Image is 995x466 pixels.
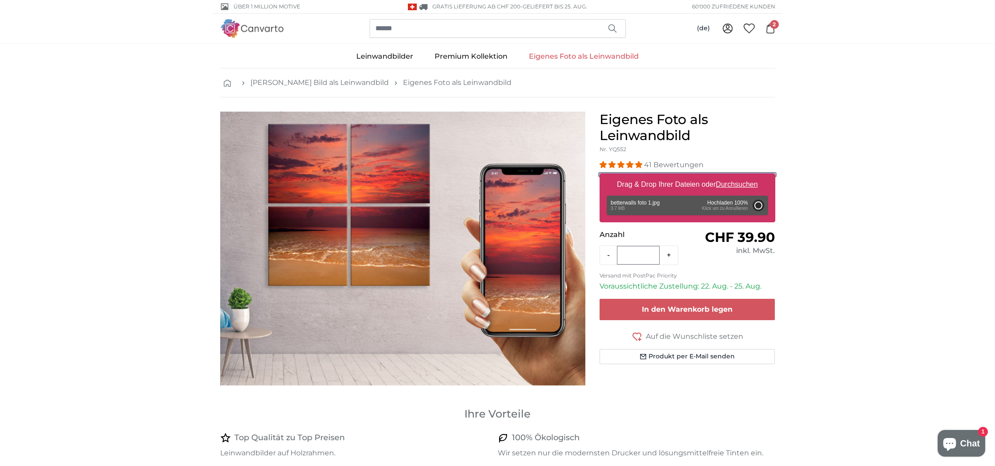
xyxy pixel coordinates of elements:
a: [PERSON_NAME] Bild als Leinwandbild [250,77,389,88]
a: Leinwandbilder [346,45,424,68]
h1: Eigenes Foto als Leinwandbild [600,112,775,144]
nav: breadcrumbs [220,68,775,97]
h4: 100% Ökologisch [512,432,580,444]
span: 2 [770,20,779,29]
img: personalised-canvas-print [220,112,585,386]
span: GRATIS Lieferung ab CHF 200 [432,3,520,10]
span: Geliefert bis 25. Aug. [523,3,587,10]
img: Canvarto [220,19,284,37]
div: inkl. MwSt. [687,245,775,256]
span: - [520,3,587,10]
button: In den Warenkorb legen [600,299,775,320]
u: Durchsuchen [716,181,757,188]
button: Auf die Wunschliste setzen [600,331,775,342]
span: 41 Bewertungen [644,161,704,169]
span: 60'000 ZUFRIEDENE KUNDEN [692,3,775,11]
div: 1 of 1 [220,112,585,386]
p: Leinwandbilder auf Holzrahmen. [220,448,491,458]
img: Schweiz [408,4,417,10]
span: CHF 39.90 [705,229,775,245]
p: Versand mit PostPac Priority [600,272,775,279]
h3: Ihre Vorteile [220,407,775,421]
button: - [600,246,617,264]
p: Anzahl [600,229,687,240]
button: (de) [690,20,717,36]
a: Eigenes Foto als Leinwandbild [403,77,512,88]
span: Nr. YQ552 [600,146,626,153]
h4: Top Qualität zu Top Preisen [234,432,345,444]
span: In den Warenkorb legen [642,305,733,313]
button: + [660,246,678,264]
inbox-online-store-chat: Onlineshop-Chat von Shopify [935,430,988,459]
a: Eigenes Foto als Leinwandbild [518,45,649,68]
button: Produkt per E-Mail senden [600,349,775,364]
p: Wir setzen nur die modernsten Drucker und lösungsmittelfreie Tinten ein. [498,448,768,458]
span: 4.98 stars [600,161,644,169]
a: Premium Kollektion [424,45,518,68]
span: Auf die Wunschliste setzen [646,331,743,342]
p: Voraussichtliche Zustellung: 22. Aug. - 25. Aug. [600,281,775,292]
span: Über 1 Million Motive [234,3,300,11]
label: Drag & Drop Ihrer Dateien oder [613,176,761,193]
